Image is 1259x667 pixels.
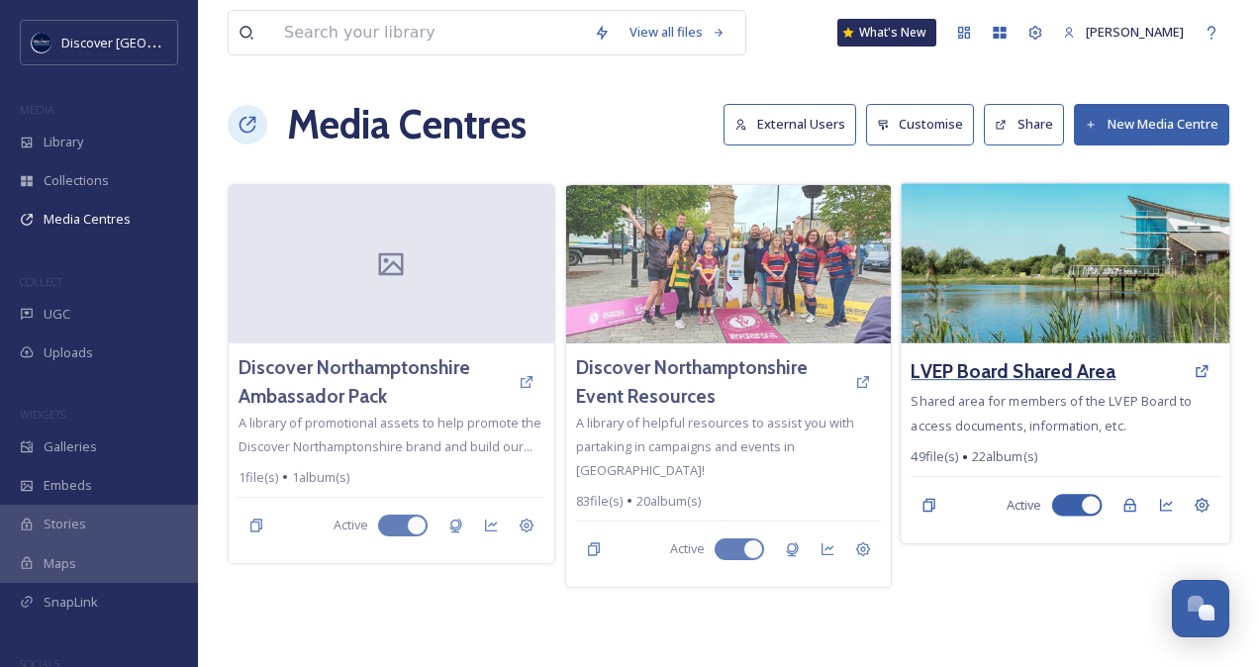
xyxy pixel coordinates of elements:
span: [PERSON_NAME] [1086,23,1184,41]
span: 20 album(s) [636,492,701,511]
a: Discover Northamptonshire Event Resources [576,353,846,411]
span: A library of promotional assets to help promote the Discover Northamptonshire brand and build our... [239,414,541,455]
span: A library of helpful resources to assist you with partaking in campaigns and events in [GEOGRAPHI... [576,414,854,479]
span: Discover [GEOGRAPHIC_DATA] [61,33,242,51]
img: Untitled%20design%20%282%29.png [32,33,51,52]
span: Embeds [44,476,92,495]
span: 22 album(s) [972,447,1037,466]
a: LVEP Board Shared Area [912,357,1116,386]
span: Maps [44,554,76,573]
span: Active [1007,496,1041,515]
span: 1 file(s) [239,468,278,487]
button: Share [984,104,1064,144]
input: Search your library [274,11,584,54]
h1: Media Centres [287,95,527,154]
a: Discover Northamptonshire Ambassador Pack [239,353,509,411]
a: [PERSON_NAME] [1053,13,1194,51]
span: Stories [44,515,86,533]
span: Galleries [44,437,97,456]
button: External Users [724,104,856,144]
span: Uploads [44,343,93,362]
a: Customise [866,104,985,144]
span: MEDIA [20,102,54,117]
span: UGC [44,305,70,324]
span: Collections [44,171,109,190]
a: External Users [724,104,866,144]
a: View all files [620,13,735,51]
button: Customise [866,104,975,144]
button: Open Chat [1172,580,1229,637]
span: Shared area for members of the LVEP Board to access documents, information, etc. [912,392,1193,433]
span: SnapLink [44,593,98,612]
span: Active [670,539,705,558]
img: Stanwick%20Lakes.jpg [902,183,1230,343]
span: Active [334,516,368,534]
span: COLLECT [20,274,62,289]
span: 83 file(s) [576,492,623,511]
img: shared%20image.jpg [566,185,892,343]
button: New Media Centre [1074,104,1229,144]
a: What's New [837,19,936,47]
span: Media Centres [44,210,131,229]
span: 49 file(s) [912,447,958,466]
span: Library [44,133,83,151]
span: WIDGETS [20,407,65,422]
span: 1 album(s) [292,468,349,487]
